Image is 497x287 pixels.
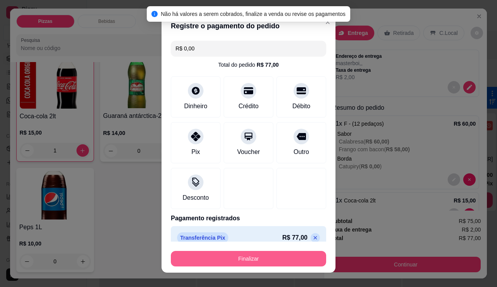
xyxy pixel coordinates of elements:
div: Dinheiro [184,102,207,111]
span: info-circle [151,11,158,17]
div: Pix [191,147,200,157]
input: Ex.: hambúrguer de cordeiro [176,41,321,56]
div: Débito [292,102,310,111]
div: Outro [294,147,309,157]
button: Close [321,16,334,28]
div: Voucher [237,147,260,157]
span: Não há valores a serem cobrados, finalize a venda ou revise os pagamentos [161,11,346,17]
div: R$ 77,00 [257,61,279,69]
div: Crédito [238,102,259,111]
header: Registre o pagamento do pedido [162,14,335,38]
p: Transferência Pix [177,232,228,243]
div: Total do pedido [218,61,279,69]
button: Finalizar [171,251,326,266]
div: Desconto [182,193,209,202]
p: R$ 77,00 [282,233,308,242]
p: Pagamento registrados [171,214,326,223]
